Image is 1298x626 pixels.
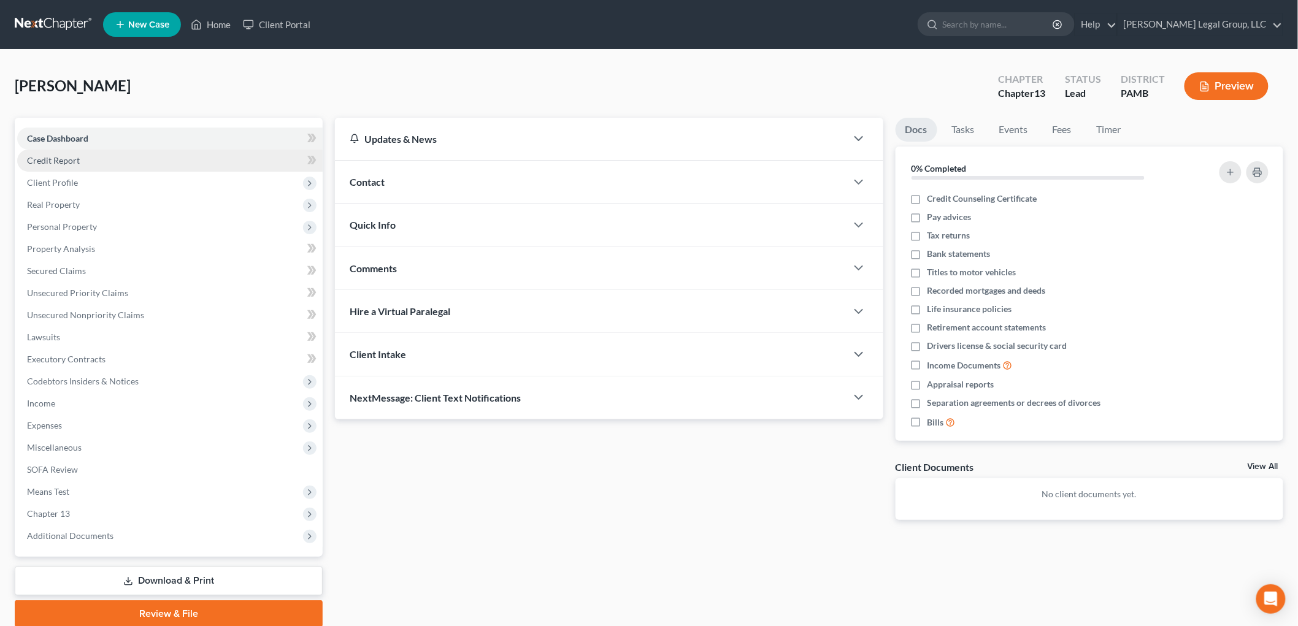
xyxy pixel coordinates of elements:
[927,248,991,260] span: Bank statements
[27,464,78,475] span: SOFA Review
[128,20,169,29] span: New Case
[27,133,88,143] span: Case Dashboard
[1065,72,1101,86] div: Status
[27,398,55,408] span: Income
[17,260,323,282] a: Secured Claims
[896,460,974,473] div: Client Documents
[27,243,95,254] span: Property Analysis
[17,304,323,326] a: Unsecured Nonpriority Claims
[927,416,944,429] span: Bills
[927,229,970,242] span: Tax returns
[1248,462,1278,471] a: View All
[1121,86,1165,101] div: PAMB
[350,348,406,360] span: Client Intake
[1034,87,1045,99] span: 13
[1065,86,1101,101] div: Lead
[27,354,106,364] span: Executory Contracts
[237,13,317,36] a: Client Portal
[1043,118,1082,142] a: Fees
[17,238,323,260] a: Property Analysis
[350,176,385,188] span: Contact
[942,118,985,142] a: Tasks
[27,288,128,298] span: Unsecured Priority Claims
[15,567,323,595] a: Download & Print
[1075,13,1116,36] a: Help
[927,340,1067,352] span: Drivers license & social security card
[27,310,144,320] span: Unsecured Nonpriority Claims
[927,397,1101,409] span: Separation agreements or decrees of divorces
[1185,72,1269,100] button: Preview
[27,265,86,276] span: Secured Claims
[998,86,1045,101] div: Chapter
[27,177,78,188] span: Client Profile
[1087,118,1131,142] a: Timer
[27,155,80,166] span: Credit Report
[927,284,1046,297] span: Recorded mortgages and deeds
[350,392,521,403] span: NextMessage: Client Text Notifications
[927,193,1037,205] span: Credit Counseling Certificate
[350,219,396,231] span: Quick Info
[17,326,323,348] a: Lawsuits
[998,72,1045,86] div: Chapter
[927,211,972,223] span: Pay advices
[17,128,323,150] a: Case Dashboard
[927,378,994,391] span: Appraisal reports
[17,282,323,304] a: Unsecured Priority Claims
[1256,584,1286,614] div: Open Intercom Messenger
[15,77,131,94] span: [PERSON_NAME]
[912,163,967,174] strong: 0% Completed
[350,262,397,274] span: Comments
[1118,13,1283,36] a: [PERSON_NAME] Legal Group, LLC
[27,221,97,232] span: Personal Property
[1121,72,1165,86] div: District
[927,359,1001,372] span: Income Documents
[27,508,70,519] span: Chapter 13
[27,486,69,497] span: Means Test
[989,118,1038,142] a: Events
[927,303,1012,315] span: Life insurance policies
[17,348,323,370] a: Executory Contracts
[27,530,113,541] span: Additional Documents
[896,118,937,142] a: Docs
[927,321,1046,334] span: Retirement account statements
[942,13,1054,36] input: Search by name...
[185,13,237,36] a: Home
[905,488,1274,500] p: No client documents yet.
[27,376,139,386] span: Codebtors Insiders & Notices
[927,266,1016,278] span: Titles to motor vehicles
[350,305,450,317] span: Hire a Virtual Paralegal
[350,132,832,145] div: Updates & News
[27,420,62,430] span: Expenses
[17,459,323,481] a: SOFA Review
[17,150,323,172] a: Credit Report
[27,442,82,452] span: Miscellaneous
[27,332,60,342] span: Lawsuits
[27,199,80,210] span: Real Property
